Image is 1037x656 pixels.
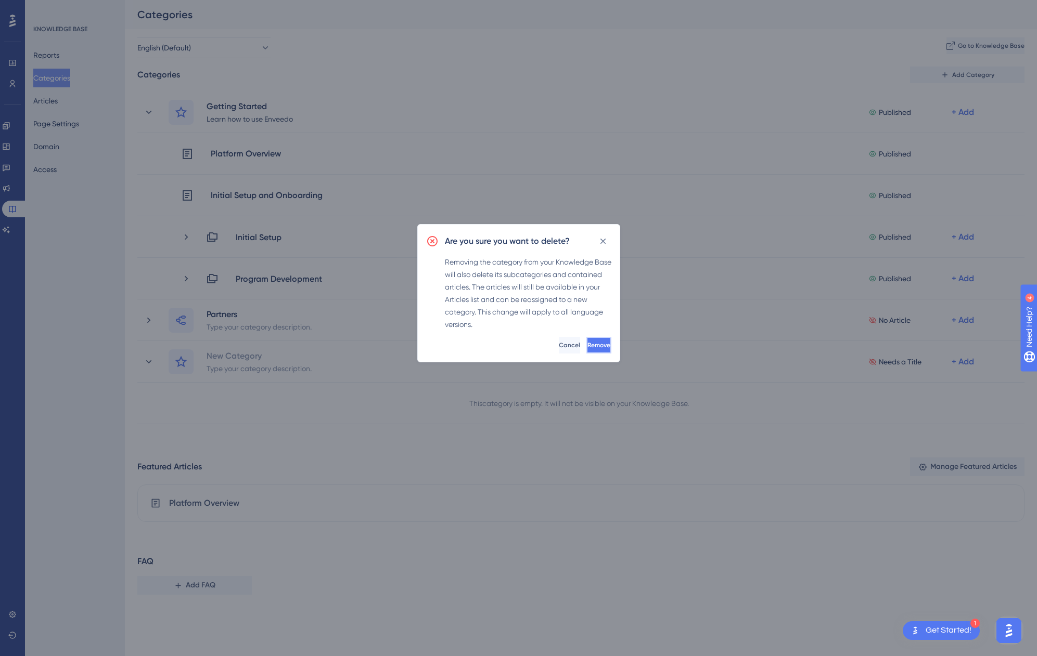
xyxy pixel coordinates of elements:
[993,615,1025,646] iframe: UserGuiding AI Assistant Launcher
[72,5,75,14] div: 4
[903,621,980,640] div: Open Get Started! checklist, remaining modules: 1
[445,235,570,247] h2: Are you sure you want to delete?
[559,341,580,349] span: Cancel
[587,341,610,349] span: Remove
[445,256,611,331] div: Removing the category from your Knowledge Base will also delete its subcategories and contained a...
[909,624,921,637] img: launcher-image-alternative-text
[970,619,980,628] div: 1
[24,3,65,15] span: Need Help?
[926,625,971,636] div: Get Started!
